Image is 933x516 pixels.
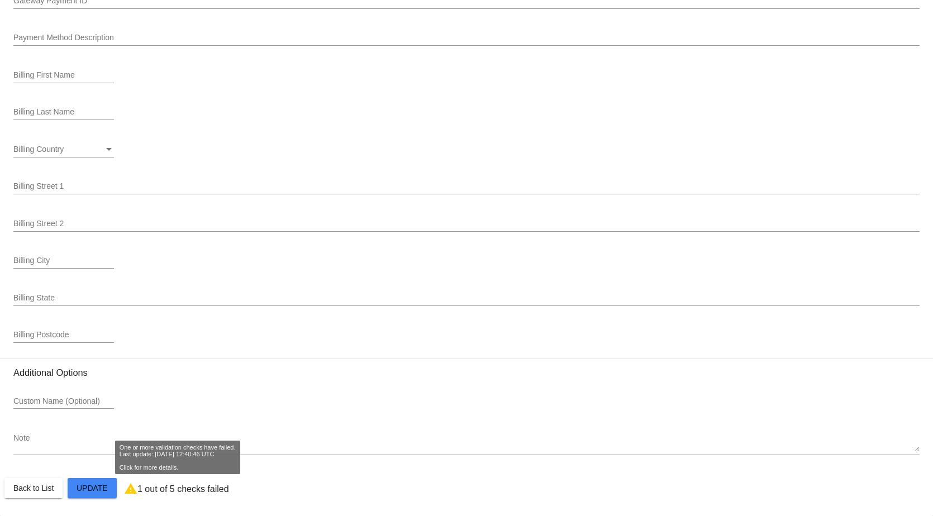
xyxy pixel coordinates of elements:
span: Billing Country [13,145,64,154]
input: Billing Last Name [13,108,114,117]
input: Custom Name (Optional) [13,397,114,406]
h3: Additional Options [13,367,920,378]
input: Payment Method Description [13,34,920,42]
mat-select: Billing Country [13,145,114,154]
span: Update [77,484,108,493]
button: Update [68,478,117,498]
input: Billing City [13,256,114,265]
p: 1 out of 5 checks failed [137,484,229,494]
input: Billing Street 1 [13,182,920,191]
span: Back to List [13,484,54,493]
mat-icon: warning [124,482,137,495]
button: Back to List [4,478,63,498]
input: Billing First Name [13,71,114,80]
input: Billing Street 2 [13,219,920,228]
input: Billing State [13,294,920,303]
input: Billing Postcode [13,331,114,340]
